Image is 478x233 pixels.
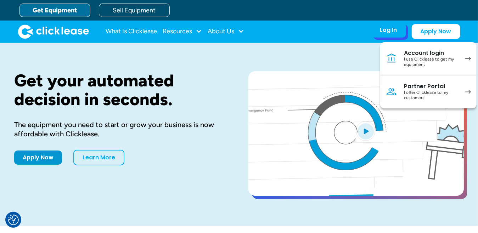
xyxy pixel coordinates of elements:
div: I use Clicklease to get my equipment [404,57,458,68]
h1: Get your automated decision in seconds. [14,71,226,109]
div: About Us [208,24,244,39]
div: I offer Clicklease to my customers. [404,90,458,101]
a: Sell Equipment [99,4,170,17]
a: Partner PortalI offer Clicklease to my customers. [380,75,477,108]
img: Clicklease logo [18,24,89,39]
div: Resources [163,24,202,39]
img: Revisit consent button [8,215,19,225]
div: Account login [404,50,458,57]
a: home [18,24,89,39]
a: Account loginI use Clicklease to get my equipment [380,42,477,75]
img: Blue play button logo on a light blue circular background [356,121,375,141]
div: Partner Portal [404,83,458,90]
img: Person icon [386,86,397,97]
a: What Is Clicklease [106,24,157,39]
a: Learn More [73,150,124,165]
img: arrow [465,57,471,61]
a: Apply Now [412,24,460,39]
nav: Log In [380,42,477,108]
img: Bank icon [386,53,397,64]
button: Consent Preferences [8,215,19,225]
a: Get Equipment [19,4,90,17]
div: Log In [380,27,397,34]
div: The equipment you need to start or grow your business is now affordable with Clicklease. [14,120,226,138]
img: arrow [465,90,471,94]
a: open lightbox [248,71,464,196]
a: Apply Now [14,150,62,165]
